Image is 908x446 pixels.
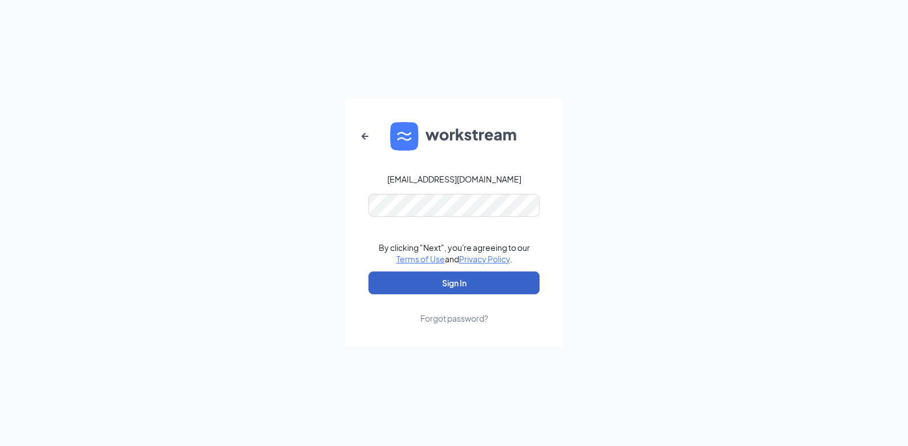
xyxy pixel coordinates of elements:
[396,254,445,264] a: Terms of Use
[368,271,540,294] button: Sign In
[387,173,521,185] div: [EMAIL_ADDRESS][DOMAIN_NAME]
[358,129,372,143] svg: ArrowLeftNew
[390,122,518,151] img: WS logo and Workstream text
[420,313,488,324] div: Forgot password?
[459,254,510,264] a: Privacy Policy
[351,123,379,150] button: ArrowLeftNew
[420,294,488,324] a: Forgot password?
[379,242,530,265] div: By clicking "Next", you're agreeing to our and .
